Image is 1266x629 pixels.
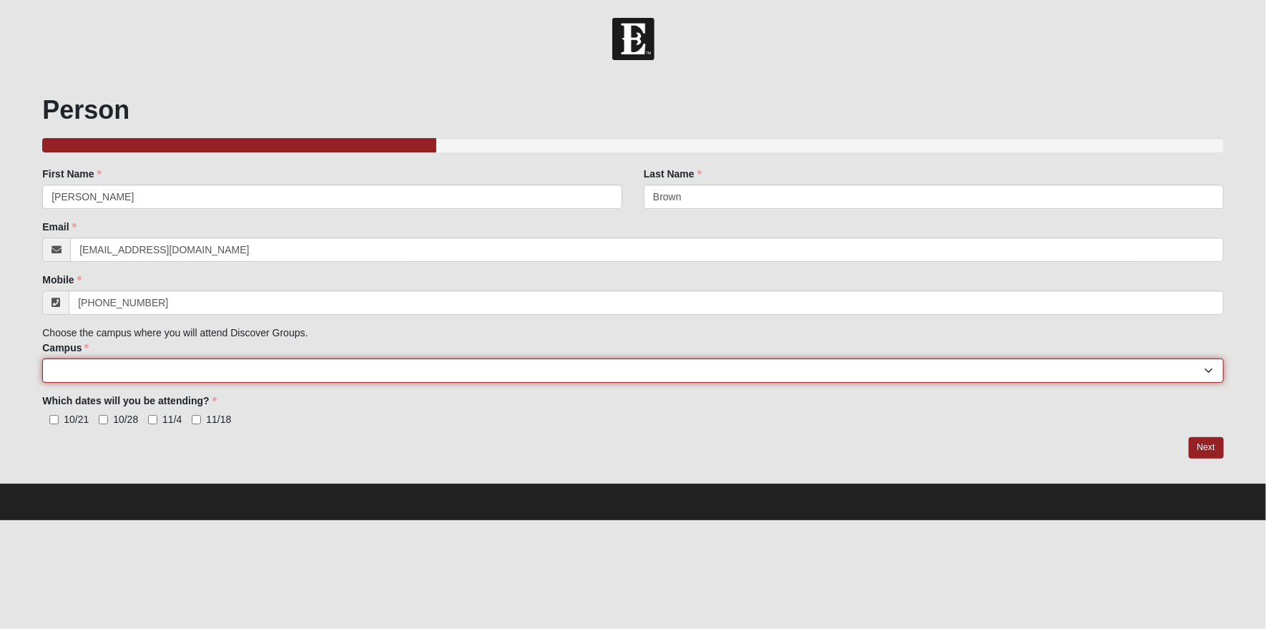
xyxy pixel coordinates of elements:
[42,394,216,408] label: Which dates will you be attending?
[206,414,231,425] span: 11/18
[42,220,76,234] label: Email
[42,167,101,181] label: First Name
[192,415,201,424] input: 11/18
[644,167,702,181] label: Last Name
[42,167,1224,426] div: Choose the campus where you will attend Discover Groups.
[148,415,157,424] input: 11/4
[42,273,81,287] label: Mobile
[1189,437,1224,458] a: Next
[99,415,108,424] input: 10/28
[49,415,59,424] input: 10/21
[162,414,182,425] span: 11/4
[113,414,138,425] span: 10/28
[612,18,654,60] img: Church of Eleven22 Logo
[42,94,1224,125] h1: Person
[42,341,89,355] label: Campus
[64,414,89,425] span: 10/21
